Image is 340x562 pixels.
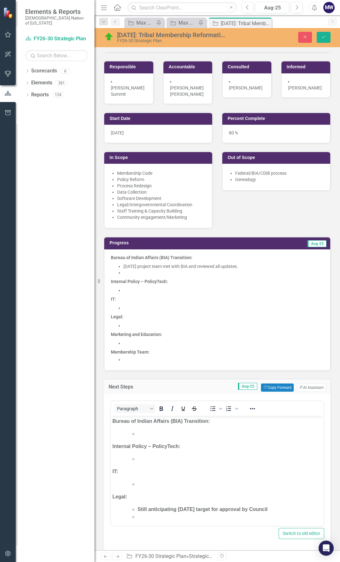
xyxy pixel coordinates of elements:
[297,383,326,392] button: AI Assistant
[247,404,258,413] button: Reveal or hide additional toolbar items
[60,68,70,74] div: 6
[117,38,225,43] div: FY26-30 Strategic Plan
[25,35,88,43] a: FY26-30 Strategic Plan
[111,85,144,97] span: [PERSON_NAME] Summit
[156,404,167,413] button: Bold
[287,65,327,69] h3: Informed
[117,183,206,189] li: Process Redesign
[117,214,206,220] li: Community engagement/Marketing
[117,202,206,208] li: Legal/Intergovernmental Coordination
[111,297,116,302] strong: IT:
[189,553,233,559] a: Strategic Objectives
[31,67,57,75] a: Scorecards
[261,383,293,392] button: Copy Forward
[31,91,49,99] a: Reports
[117,208,206,214] li: Staff Training & Capacity Building
[110,65,150,69] h3: Responsible
[307,240,326,247] span: Aug-25
[178,404,189,413] button: Underline
[109,384,156,390] h3: Next Steps
[3,7,14,18] img: ClearPoint Strategy
[111,130,124,135] span: [DATE]
[167,404,178,413] button: Italic
[117,170,206,176] li: Membership Code
[111,349,150,355] strong: Membership Team:
[104,32,114,42] img: On Target
[25,50,88,61] input: Search Below...
[110,116,209,121] h3: Start Date
[238,383,257,390] span: Aug-25
[31,79,52,87] a: Elements
[111,332,162,337] strong: Marketing and Education:
[117,31,225,38] div: [DATE]: Tribal Membership Reformation Project
[207,404,223,413] div: Bullet list
[221,20,270,27] div: [DATE]: Tribal Membership Reformation Project
[111,416,324,526] iframe: Rich Text Area
[110,241,216,245] h3: Progress
[279,528,324,539] button: Switch to old editor
[123,263,324,270] li: [DATE] project team met with BIA and reviewed all updates.
[55,80,68,86] div: 381
[110,155,209,160] h3: In Scope
[228,155,327,160] h3: Out of Scope
[235,176,324,183] li: Genealogy
[111,279,168,284] strong: Internal Policy – PolicyTech:
[117,176,206,183] li: Policy Reform
[222,125,330,143] div: 80 %
[178,19,197,27] div: Max SO's
[228,116,327,121] h3: Percent Complete
[117,406,148,411] span: Paragraph
[169,65,209,69] h3: Accountable
[228,65,268,69] h3: Consulted
[117,189,206,195] li: Data Collection
[117,195,206,202] li: Software Development
[258,4,287,12] div: Aug-25
[25,8,88,15] span: Elements & Reports
[127,2,237,13] input: Search ClearPoint...
[319,541,334,556] div: Open Intercom Messenger
[52,92,64,98] div: 124
[135,553,186,559] a: FY26-30 Strategic Plan
[170,85,204,97] span: [PERSON_NAME] [PERSON_NAME]
[255,2,289,13] button: Aug-25
[168,19,197,27] a: Max SO's
[229,85,263,90] span: [PERSON_NAME]
[136,19,155,27] div: Max SO's
[111,314,123,319] strong: Legal:
[115,404,156,413] button: Block Paragraph
[25,15,88,26] small: [DEMOGRAPHIC_DATA] Nation of [US_STATE]
[288,85,322,90] span: [PERSON_NAME]
[111,255,192,260] strong: Bureau of Indian Affairs (BIA) Transition:
[189,404,200,413] button: Strikethrough
[126,553,212,560] div: » »
[224,404,239,413] div: Numbered list
[323,2,335,13] button: MW
[235,170,324,176] li: Federal/BIA/CDIB process
[126,19,155,27] a: Max SO's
